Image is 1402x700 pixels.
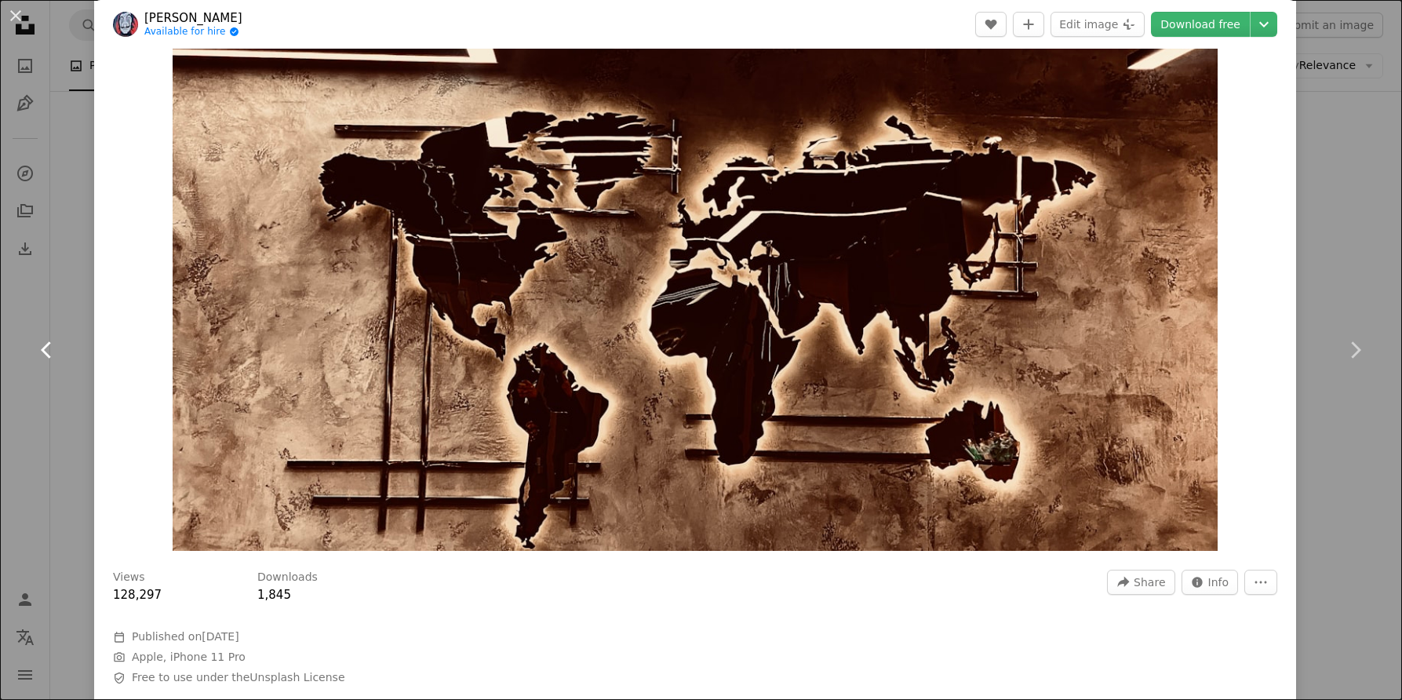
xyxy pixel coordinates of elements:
a: [PERSON_NAME] [144,10,242,26]
button: Choose download size [1251,12,1277,37]
button: Edit image [1051,12,1145,37]
a: Available for hire [144,26,242,38]
time: September 29, 2024 at 12:49:30 PM GMT+1 [202,630,239,643]
span: Info [1208,571,1229,594]
h3: Views [113,570,145,585]
span: Free to use under the [132,670,345,686]
button: More Actions [1244,570,1277,595]
span: 128,297 [113,588,162,602]
a: Next [1308,275,1402,425]
button: Share this image [1107,570,1174,595]
a: Download free [1151,12,1250,37]
button: Add to Collection [1013,12,1044,37]
span: Published on [132,630,239,643]
button: Apple, iPhone 11 Pro [132,650,246,665]
button: Like [975,12,1007,37]
a: Unsplash License [249,671,344,684]
span: 1,845 [257,588,291,602]
h3: Downloads [257,570,318,585]
button: Stats about this image [1182,570,1239,595]
img: Go to Basma Alghali's profile [113,12,138,37]
span: Share [1134,571,1165,594]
